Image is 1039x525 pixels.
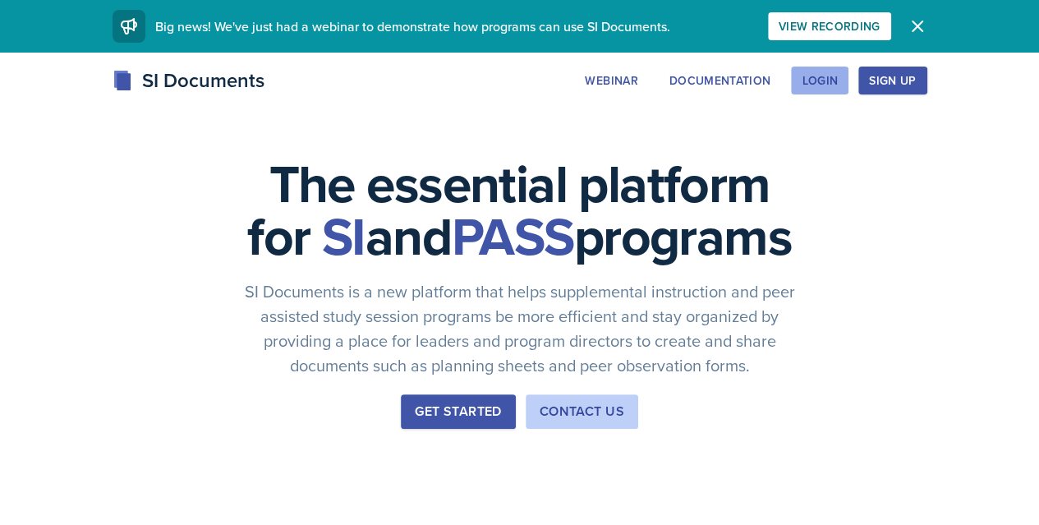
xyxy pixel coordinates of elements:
span: Big news! We've just had a webinar to demonstrate how programs can use SI Documents. [155,17,670,35]
div: SI Documents [113,66,264,95]
div: View Recording [779,20,880,33]
button: Documentation [659,67,782,94]
div: Contact Us [540,402,624,421]
button: Contact Us [526,394,638,429]
button: Get Started [401,394,515,429]
button: Sign Up [858,67,926,94]
button: View Recording [768,12,891,40]
div: Sign Up [869,74,916,87]
div: Get Started [415,402,501,421]
button: Login [791,67,848,94]
div: Documentation [669,74,771,87]
div: Webinar [585,74,637,87]
button: Webinar [574,67,648,94]
div: Login [802,74,838,87]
